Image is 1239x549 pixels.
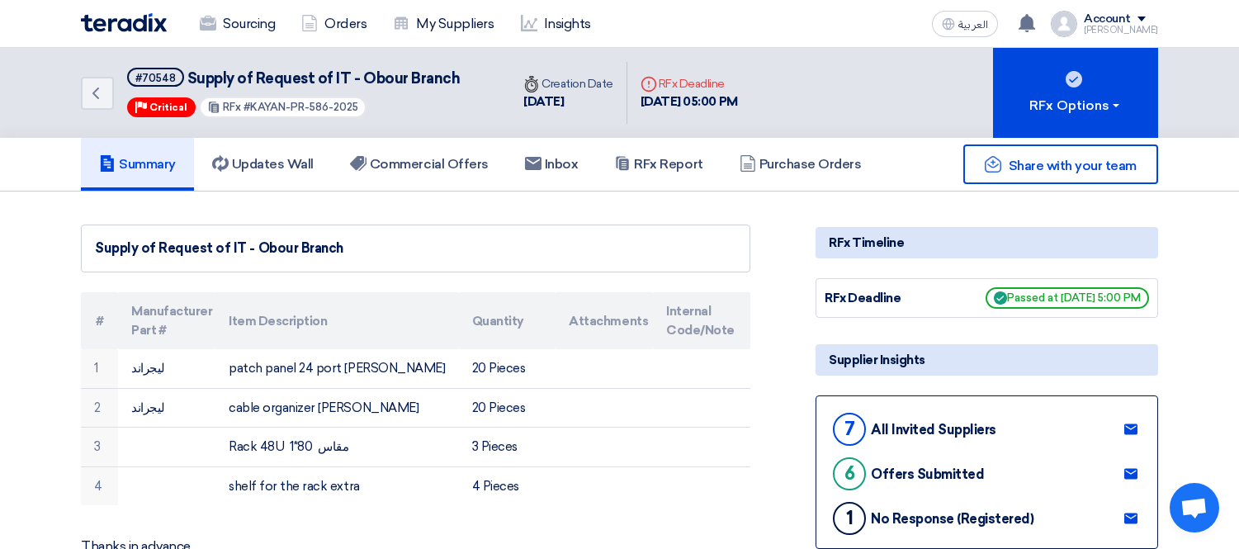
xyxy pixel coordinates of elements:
div: RFx Deadline [825,289,948,308]
td: 20 Pieces [459,349,556,388]
div: Offers Submitted [871,466,984,482]
div: No Response (Registered) [871,511,1033,527]
div: Supply of Request of IT - Obour Branch [95,239,736,258]
td: cable organizer [PERSON_NAME] [215,388,458,428]
div: [DATE] [523,92,613,111]
td: ليجراند [118,388,215,428]
th: Quantity [459,292,556,349]
div: RFx Options [1029,96,1123,116]
h5: RFx Report [614,156,702,173]
h5: Purchase Orders [740,156,862,173]
button: العربية [932,11,998,37]
img: profile_test.png [1051,11,1077,37]
div: Supplier Insights [816,344,1158,376]
th: Item Description [215,292,458,349]
span: Passed at [DATE] 5:00 PM [986,287,1149,309]
td: shelf for the rack extra [215,466,458,505]
h5: Supply of Request of IT - Obour Branch [127,68,460,88]
a: Open chat [1170,483,1219,532]
a: Orders [288,6,380,42]
th: Attachments [556,292,653,349]
a: Updates Wall [194,138,332,191]
th: # [81,292,118,349]
div: Account [1084,12,1131,26]
div: Creation Date [523,75,613,92]
td: 4 Pieces [459,466,556,505]
img: Teradix logo [81,13,167,32]
th: Internal Code/Note [653,292,750,349]
div: RFx Timeline [816,227,1158,258]
a: Summary [81,138,194,191]
h5: Commercial Offers [350,156,489,173]
td: 3 [81,428,118,467]
div: All Invited Suppliers [871,422,996,438]
h5: Updates Wall [212,156,314,173]
a: My Suppliers [380,6,507,42]
div: #70548 [135,73,176,83]
td: 3 Pieces [459,428,556,467]
span: العربية [958,19,988,31]
a: Insights [508,6,604,42]
td: 1 [81,349,118,388]
div: 1 [833,502,866,535]
div: 6 [833,457,866,490]
a: RFx Report [596,138,721,191]
div: [PERSON_NAME] [1084,26,1158,35]
td: Rack 48U مقاس 80*1 [215,428,458,467]
td: ليجراند [118,349,215,388]
a: Purchase Orders [721,138,880,191]
div: [DATE] 05:00 PM [641,92,738,111]
button: RFx Options [993,48,1158,138]
span: #KAYAN-PR-586-2025 [244,101,358,113]
h5: Summary [99,156,176,173]
div: RFx Deadline [641,75,738,92]
td: patch panel 24 port [PERSON_NAME] [215,349,458,388]
th: Manufacturer Part # [118,292,215,349]
td: 20 Pieces [459,388,556,428]
h5: Inbox [525,156,579,173]
a: Commercial Offers [332,138,507,191]
a: Sourcing [187,6,288,42]
span: Critical [149,102,187,113]
span: RFx [223,101,241,113]
span: Share with your team [1009,158,1137,173]
td: 2 [81,388,118,428]
div: 7 [833,413,866,446]
td: 4 [81,466,118,505]
span: Supply of Request of IT - Obour Branch [187,69,461,88]
a: Inbox [507,138,597,191]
